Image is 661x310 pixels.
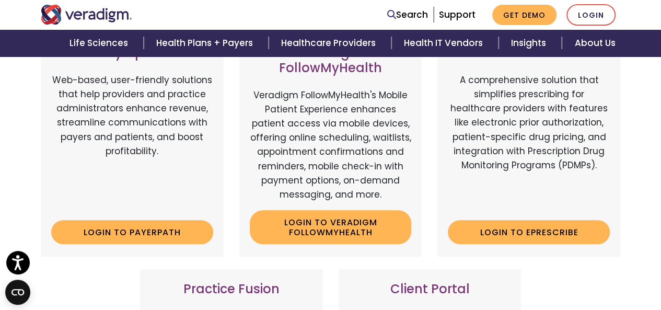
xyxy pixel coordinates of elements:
[498,30,562,56] a: Insights
[448,45,610,61] h3: ePrescribe
[391,30,498,56] a: Health IT Vendors
[448,73,610,212] p: A comprehensive solution that simplifies prescribing for healthcare providers with features like ...
[57,30,144,56] a: Life Sciences
[566,4,616,26] a: Login
[51,73,213,212] p: Web-based, user-friendly solutions that help providers and practice administrators enhance revenu...
[144,30,269,56] a: Health Plans + Payers
[250,210,412,244] a: Login to Veradigm FollowMyHealth
[150,282,312,297] h3: Practice Fusion
[448,220,610,244] a: Login to ePrescribe
[562,30,628,56] a: About Us
[41,5,132,25] img: Veradigm logo
[250,88,412,202] p: Veradigm FollowMyHealth's Mobile Patient Experience enhances patient access via mobile devices, o...
[269,30,391,56] a: Healthcare Providers
[5,280,30,305] button: Open CMP widget
[250,45,412,76] h3: Veradigm FollowMyHealth
[51,220,213,244] a: Login to Payerpath
[387,8,428,22] a: Search
[439,8,476,21] a: Support
[460,235,648,297] iframe: Drift Chat Widget
[492,5,556,25] a: Get Demo
[51,45,213,61] h3: Payerpath
[349,282,511,297] h3: Client Portal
